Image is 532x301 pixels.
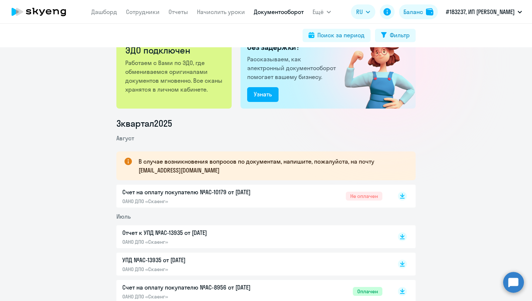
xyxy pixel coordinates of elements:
span: Август [116,134,134,142]
a: Сотрудники [126,8,160,16]
button: Поиск за период [303,29,371,42]
h2: ЭДО подключен [125,44,224,56]
a: УПД №AC-13935 от [DATE]ОАНО ДПО «Скаенг» [122,256,382,273]
a: Документооборот [254,8,304,16]
button: Балансbalance [399,4,438,19]
a: Отчеты [168,8,188,16]
p: ОАНО ДПО «Скаенг» [122,239,277,245]
a: Счет на оплату покупателю №AC-10179 от [DATE]ОАНО ДПО «Скаенг»Не оплачен [122,188,382,205]
p: Работаем с Вами по ЭДО, где обмениваемся оригиналами документов мгновенно. Все сканы хранятся в л... [125,58,224,94]
div: Фильтр [390,31,410,40]
div: Баланс [403,7,423,16]
button: RU [351,4,375,19]
p: ОАНО ДПО «Скаенг» [122,266,277,273]
p: Счет на оплату покупателю №AC-8956 от [DATE] [122,283,277,292]
img: balance [426,8,433,16]
div: Поиск за период [317,31,365,40]
li: 3 квартал 2025 [116,117,416,129]
span: Оплачен [353,287,382,296]
p: ОАНО ДПО «Скаенг» [122,293,277,300]
p: Рассказываем, как электронный документооборот помогает вашему бизнесу. [247,55,339,81]
span: RU [356,7,363,16]
p: В случае возникновения вопросов по документам, напишите, пожалуйста, на почту [EMAIL_ADDRESS][DOM... [139,157,402,175]
a: Дашборд [91,8,117,16]
p: #183237, ИП [PERSON_NAME] [446,7,515,16]
div: Узнать [254,90,272,99]
p: ОАНО ДПО «Скаенг» [122,198,277,205]
a: Начислить уроки [197,8,245,16]
a: Отчет к УПД №AC-13935 от [DATE]ОАНО ДПО «Скаенг» [122,228,382,245]
button: Ещё [313,4,331,19]
span: Не оплачен [346,192,382,201]
p: УПД №AC-13935 от [DATE] [122,256,277,264]
p: Отчет к УПД №AC-13935 от [DATE] [122,228,277,237]
a: Счет на оплату покупателю №AC-8956 от [DATE]ОАНО ДПО «Скаенг»Оплачен [122,283,382,300]
p: Счет на оплату покупателю №AC-10179 от [DATE] [122,188,277,196]
span: Ещё [313,7,324,16]
button: Фильтр [375,29,416,42]
img: connected [332,25,416,109]
button: Узнать [247,87,279,102]
button: #183237, ИП [PERSON_NAME] [442,3,526,21]
span: Июль [116,213,131,220]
